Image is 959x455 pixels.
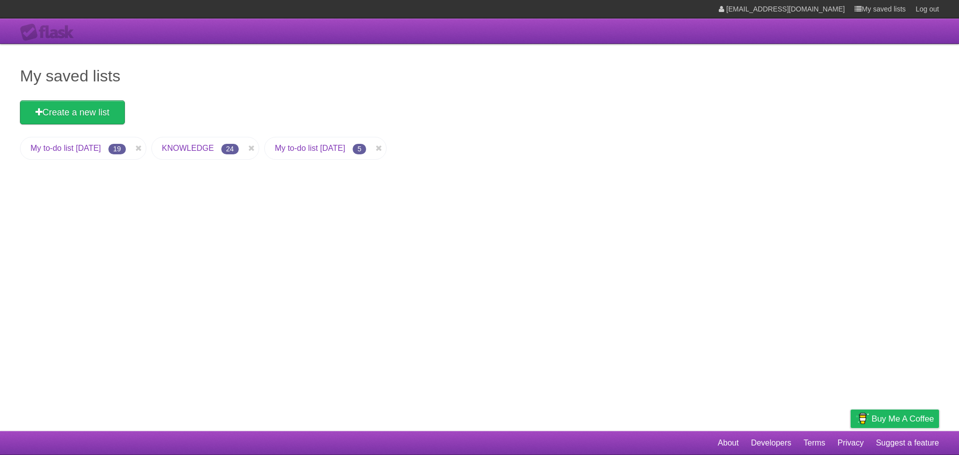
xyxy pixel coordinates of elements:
a: Privacy [838,434,864,453]
a: About [718,434,739,453]
a: Buy me a coffee [851,410,939,428]
a: KNOWLEDGE [162,144,214,152]
div: Flask [20,23,80,41]
a: My to-do list [DATE] [30,144,101,152]
a: My to-do list [DATE] [275,144,345,152]
h1: My saved lists [20,64,939,88]
span: 19 [108,144,126,154]
span: 24 [221,144,239,154]
a: Suggest a feature [876,434,939,453]
span: Buy me a coffee [872,410,934,428]
img: Buy me a coffee [856,410,869,427]
a: Create a new list [20,100,125,124]
span: 5 [353,144,367,154]
a: Developers [751,434,791,453]
a: Terms [804,434,826,453]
